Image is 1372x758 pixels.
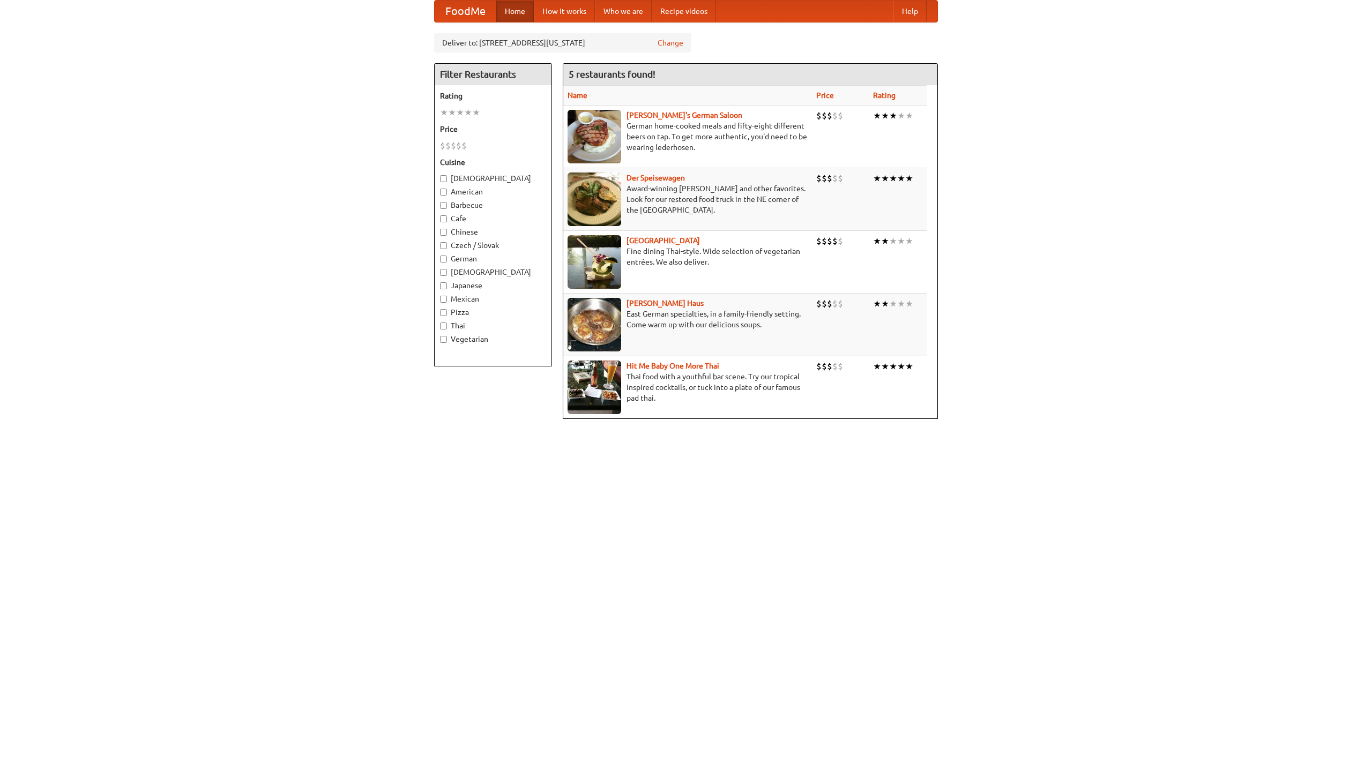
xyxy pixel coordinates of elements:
li: $ [838,361,843,372]
a: Der Speisewagen [627,174,685,182]
li: $ [440,140,445,152]
li: $ [816,172,822,184]
p: Award-winning [PERSON_NAME] and other favorites. Look for our restored food truck in the NE corne... [568,183,808,215]
li: $ [838,235,843,247]
h5: Cuisine [440,157,546,168]
li: ★ [873,298,881,310]
a: [PERSON_NAME]'s German Saloon [627,111,742,119]
li: ★ [889,110,897,122]
a: Recipe videos [652,1,716,22]
label: Barbecue [440,200,546,211]
li: ★ [897,172,905,184]
li: $ [827,172,832,184]
input: Chinese [440,229,447,236]
input: [DEMOGRAPHIC_DATA] [440,175,447,182]
img: kohlhaus.jpg [568,298,621,351]
li: $ [461,140,467,152]
input: [DEMOGRAPHIC_DATA] [440,269,447,276]
li: ★ [905,298,913,310]
li: $ [822,172,827,184]
p: East German specialties, in a family-friendly setting. Come warm up with our delicious soups. [568,309,808,330]
a: [PERSON_NAME] Haus [627,299,704,307]
label: [DEMOGRAPHIC_DATA] [440,173,546,184]
input: Pizza [440,309,447,316]
li: $ [827,110,832,122]
img: satay.jpg [568,235,621,289]
input: Czech / Slovak [440,242,447,249]
input: Vegetarian [440,336,447,343]
ng-pluralize: 5 restaurants found! [569,69,655,79]
li: ★ [881,110,889,122]
li: ★ [873,361,881,372]
label: Pizza [440,307,546,318]
p: German home-cooked meals and fifty-eight different beers on tap. To get more authentic, you'd nee... [568,121,808,153]
label: Cafe [440,213,546,224]
li: $ [816,235,822,247]
label: [DEMOGRAPHIC_DATA] [440,267,546,277]
p: Thai food with a youthful bar scene. Try our tropical inspired cocktails, or tuck into a plate of... [568,371,808,403]
label: Japanese [440,280,546,291]
li: ★ [464,107,472,118]
li: $ [832,110,838,122]
input: Mexican [440,296,447,303]
li: $ [832,361,838,372]
a: Help [893,1,927,22]
li: $ [832,172,838,184]
li: ★ [881,172,889,184]
li: ★ [897,298,905,310]
li: ★ [889,361,897,372]
a: Hit Me Baby One More Thai [627,362,719,370]
input: American [440,189,447,196]
div: Deliver to: [STREET_ADDRESS][US_STATE] [434,33,691,52]
label: American [440,186,546,197]
input: Barbecue [440,202,447,209]
li: ★ [905,361,913,372]
label: German [440,253,546,264]
img: speisewagen.jpg [568,172,621,226]
a: Name [568,91,587,100]
input: Thai [440,322,447,329]
label: Czech / Slovak [440,240,546,251]
a: Change [658,37,683,48]
li: $ [832,235,838,247]
label: Mexican [440,294,546,304]
li: $ [822,361,827,372]
li: ★ [889,298,897,310]
li: $ [838,172,843,184]
li: ★ [897,110,905,122]
li: ★ [448,107,456,118]
li: ★ [881,235,889,247]
li: $ [838,298,843,310]
a: Price [816,91,834,100]
li: $ [822,110,827,122]
label: Chinese [440,227,546,237]
li: ★ [873,110,881,122]
li: $ [838,110,843,122]
li: ★ [881,298,889,310]
a: FoodMe [435,1,496,22]
li: $ [451,140,456,152]
li: $ [827,298,832,310]
li: ★ [905,172,913,184]
li: $ [832,298,838,310]
li: ★ [905,235,913,247]
li: $ [827,361,832,372]
li: $ [816,361,822,372]
a: Rating [873,91,896,100]
li: ★ [897,361,905,372]
a: [GEOGRAPHIC_DATA] [627,236,700,245]
li: ★ [873,235,881,247]
li: $ [816,110,822,122]
input: Cafe [440,215,447,222]
h5: Price [440,124,546,134]
li: $ [822,235,827,247]
img: babythai.jpg [568,361,621,414]
img: esthers.jpg [568,110,621,163]
li: ★ [881,361,889,372]
li: ★ [873,172,881,184]
li: $ [827,235,832,247]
